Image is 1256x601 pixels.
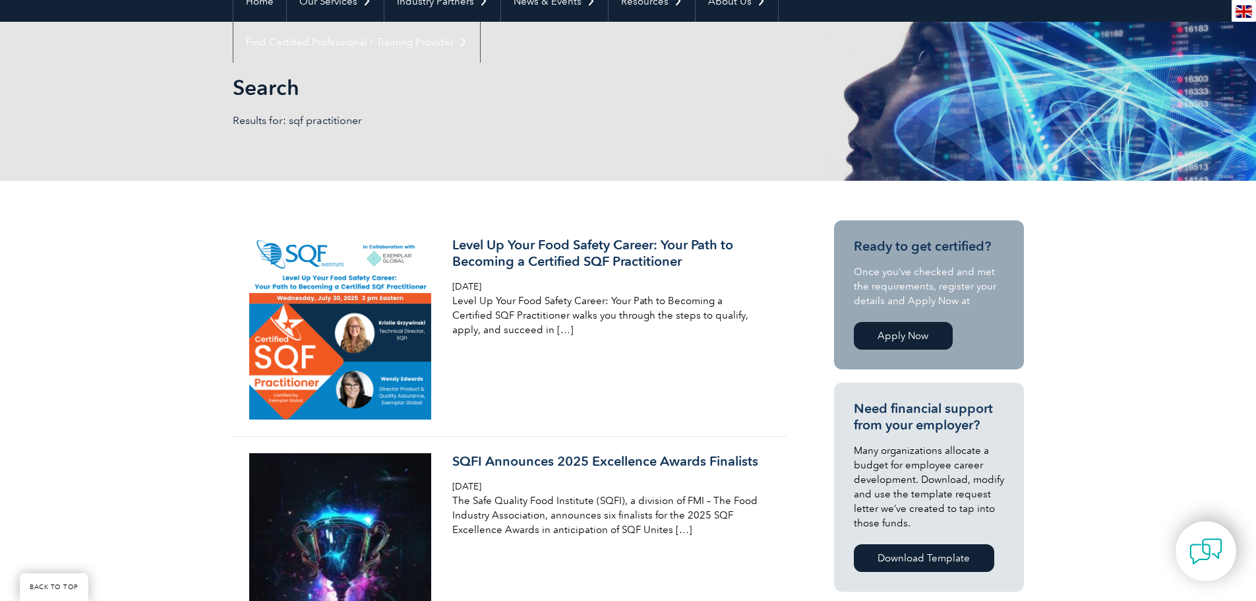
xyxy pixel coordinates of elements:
[233,113,628,128] p: Results for: sqf practitioner
[233,75,739,100] h1: Search
[1236,5,1252,18] img: en
[854,265,1004,308] p: Once you’ve checked and met the requirements, register your details and Apply Now at
[452,481,481,492] span: [DATE]
[233,220,787,437] a: Level Up Your Food Safety Career: Your Path to Becoming a Certified SQF Practitioner [DATE] Level...
[854,544,994,572] a: Download Template
[854,322,953,350] a: Apply Now
[854,400,1004,433] h3: Need financial support from your employer?
[1189,535,1222,568] img: contact-chat.png
[452,294,765,337] p: Level Up Your Food Safety Career: Your Path to Becoming a Certified SQF Practitioner walks you th...
[452,453,765,470] h3: SQFI Announces 2025 Excellence Awards Finalists
[854,238,1004,255] h3: Ready to get certified?
[233,22,480,63] a: Find Certified Professional / Training Provider
[20,573,88,601] a: BACK TO TOP
[452,493,765,537] p: The Safe Quality Food Institute (SQFI), a division of FMI – The Food Industry Association, announ...
[452,237,765,270] h3: Level Up Your Food Safety Career: Your Path to Becoming a Certified SQF Practitioner
[854,443,1004,530] p: Many organizations allocate a budget for employee career development. Download, modify and use th...
[452,281,481,292] span: [DATE]
[249,237,432,420] img: SQF-Exemplar-Global-Certified-Practitioner-Credential-300x300.png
